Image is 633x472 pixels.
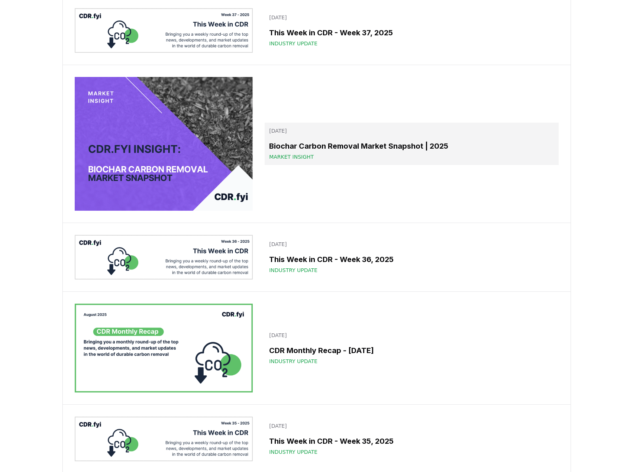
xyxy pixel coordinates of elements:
[75,304,253,393] img: CDR Monthly Recap - August 2025 blog post image
[75,77,253,211] img: Biochar Carbon Removal Market Snapshot | 2025 blog post image
[269,153,314,161] span: Market Insight
[265,9,558,52] a: [DATE]This Week in CDR - Week 37, 2025Industry Update
[269,240,554,248] p: [DATE]
[269,422,554,430] p: [DATE]
[269,40,317,47] span: Industry Update
[269,127,554,135] p: [DATE]
[269,358,317,365] span: Industry Update
[265,327,558,369] a: [DATE]CDR Monthly Recap - [DATE]Industry Update
[269,436,554,447] h3: This Week in CDR - Week 35, 2025
[269,140,554,152] h3: Biochar Carbon Removal Market Snapshot | 2025
[269,448,317,456] span: Industry Update
[269,332,554,339] p: [DATE]
[269,254,554,265] h3: This Week in CDR - Week 36, 2025
[75,235,253,279] img: This Week in CDR - Week 36, 2025 blog post image
[269,345,554,356] h3: CDR Monthly Recap - [DATE]
[265,418,558,460] a: [DATE]This Week in CDR - Week 35, 2025Industry Update
[269,14,554,21] p: [DATE]
[265,123,558,165] a: [DATE]Biochar Carbon Removal Market Snapshot | 2025Market Insight
[75,8,253,53] img: This Week in CDR - Week 37, 2025 blog post image
[269,266,317,274] span: Industry Update
[269,27,554,38] h3: This Week in CDR - Week 37, 2025
[265,236,558,278] a: [DATE]This Week in CDR - Week 36, 2025Industry Update
[75,417,253,461] img: This Week in CDR - Week 35, 2025 blog post image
